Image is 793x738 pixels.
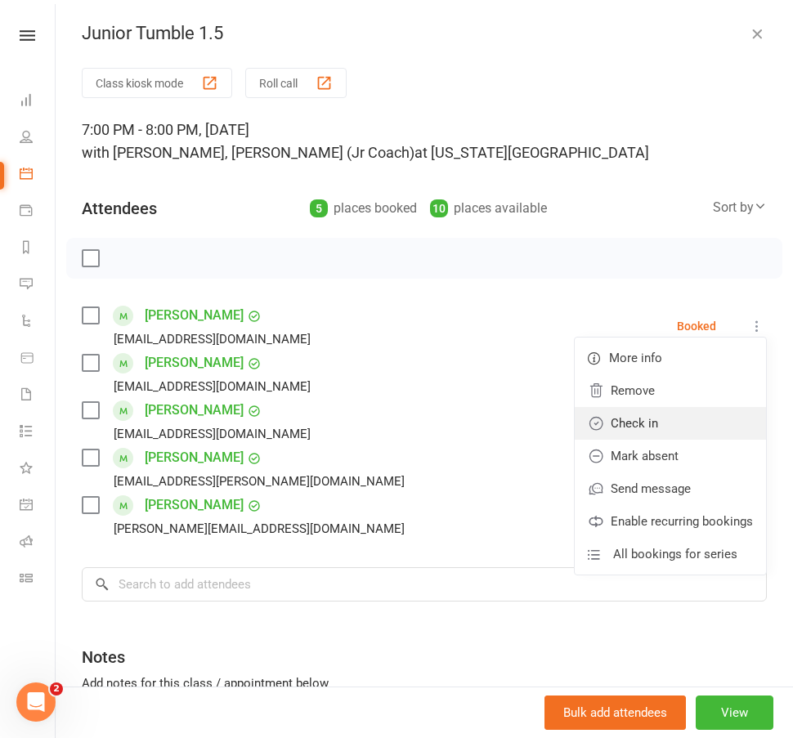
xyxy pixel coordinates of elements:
[82,144,414,161] span: with [PERSON_NAME], [PERSON_NAME] (Jr Coach)
[114,329,311,350] div: [EMAIL_ADDRESS][DOMAIN_NAME]
[145,397,244,423] a: [PERSON_NAME]
[609,348,662,368] span: More info
[575,407,766,440] a: Check in
[677,320,716,332] div: Booked
[310,197,417,220] div: places booked
[575,440,766,472] a: Mark absent
[145,445,244,471] a: [PERSON_NAME]
[50,682,63,696] span: 2
[56,23,793,44] div: Junior Tumble 1.5
[575,538,766,570] a: All bookings for series
[82,673,767,693] div: Add notes for this class / appointment below
[114,471,405,492] div: [EMAIL_ADDRESS][PERSON_NAME][DOMAIN_NAME]
[713,197,767,218] div: Sort by
[82,197,157,220] div: Attendees
[145,302,244,329] a: [PERSON_NAME]
[20,561,56,598] a: Class kiosk mode
[20,341,56,378] a: Product Sales
[613,544,737,564] span: All bookings for series
[145,492,244,518] a: [PERSON_NAME]
[20,120,56,157] a: People
[310,199,328,217] div: 5
[575,472,766,505] a: Send message
[245,68,347,98] button: Roll call
[20,230,56,267] a: Reports
[20,525,56,561] a: Roll call kiosk mode
[20,157,56,194] a: Calendar
[82,119,767,164] div: 7:00 PM - 8:00 PM, [DATE]
[20,83,56,120] a: Dashboard
[114,423,311,445] div: [EMAIL_ADDRESS][DOMAIN_NAME]
[82,646,125,669] div: Notes
[544,696,686,730] button: Bulk add attendees
[575,505,766,538] a: Enable recurring bookings
[145,350,244,376] a: [PERSON_NAME]
[20,194,56,230] a: Payments
[20,451,56,488] a: What's New
[575,342,766,374] a: More info
[430,199,448,217] div: 10
[430,197,547,220] div: places available
[696,696,773,730] button: View
[20,488,56,525] a: General attendance kiosk mode
[414,144,649,161] span: at [US_STATE][GEOGRAPHIC_DATA]
[114,376,311,397] div: [EMAIL_ADDRESS][DOMAIN_NAME]
[82,68,232,98] button: Class kiosk mode
[16,682,56,722] iframe: Intercom live chat
[82,567,767,602] input: Search to add attendees
[575,374,766,407] a: Remove
[114,518,405,539] div: [PERSON_NAME][EMAIL_ADDRESS][DOMAIN_NAME]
